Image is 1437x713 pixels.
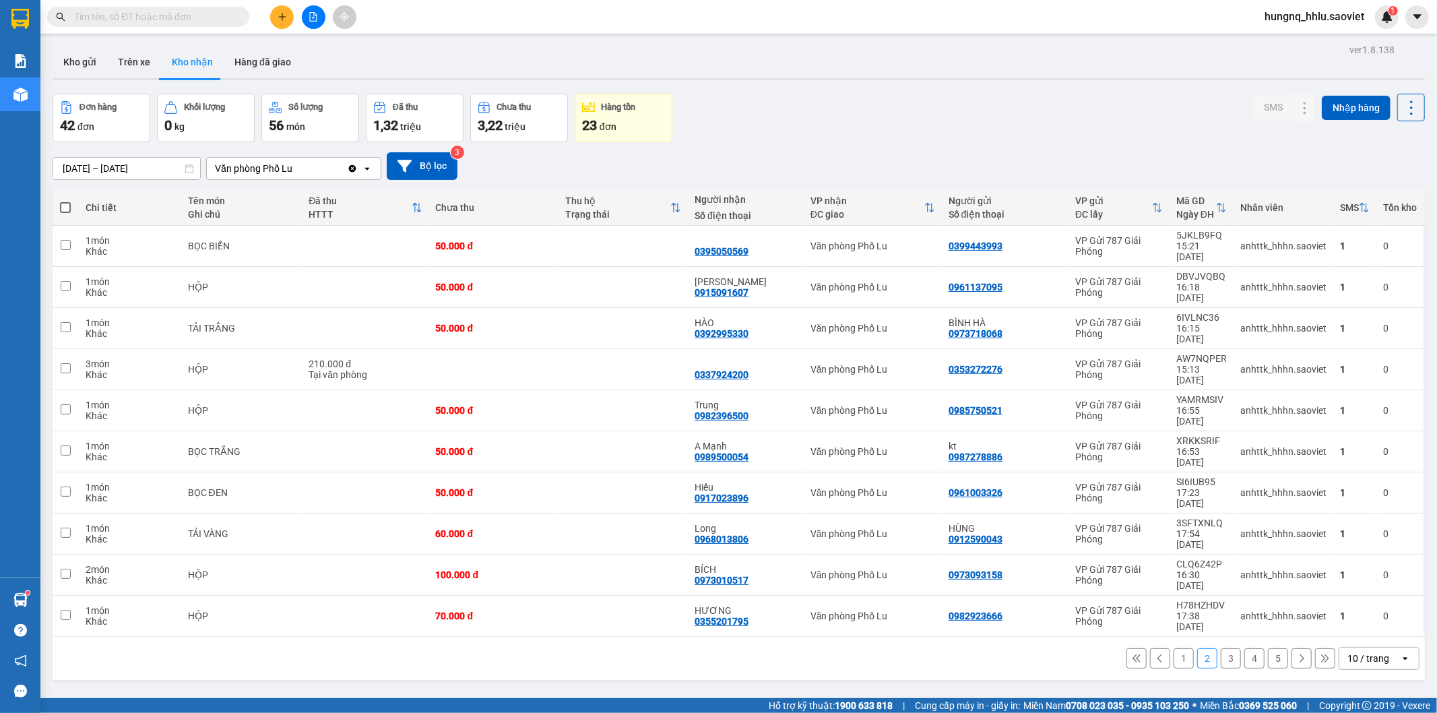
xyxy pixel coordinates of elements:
div: 50.000 đ [436,323,552,334]
div: Long [695,523,797,534]
div: 16:30 [DATE] [1176,569,1227,591]
div: 0 [1383,241,1417,251]
div: Ghi chú [188,209,296,220]
div: 50.000 đ [436,487,552,498]
strong: 0708 023 035 - 0935 103 250 [1066,700,1189,711]
sup: 1 [1388,6,1398,15]
button: 5 [1268,648,1288,669]
span: 1 [1391,6,1395,15]
div: 70.000 đ [436,611,552,621]
div: Chi tiết [86,202,174,213]
div: Đơn hàng [79,102,117,112]
button: file-add [302,5,325,29]
div: HỘP [188,611,296,621]
span: Cung cấp máy in - giấy in: [915,698,1020,713]
span: 42 [60,117,75,133]
div: Khác [86,616,174,627]
div: Văn phòng Phố Lu [810,405,935,416]
th: Toggle SortBy [804,190,942,226]
svg: Clear value [347,163,358,174]
div: Khối lượng [184,102,225,112]
div: 2 món [86,564,174,575]
div: Khác [86,452,174,462]
div: Khác [86,287,174,298]
div: Hiếu [695,482,797,493]
div: kt [949,441,1062,452]
span: | [903,698,905,713]
span: message [14,685,27,697]
span: hungnq_hhlu.saoviet [1254,8,1375,25]
div: Tên món [188,195,296,206]
div: 1 món [86,276,174,287]
button: Chưa thu3,22 triệu [470,94,568,142]
div: 50.000 đ [436,446,552,457]
div: Khác [86,369,174,380]
div: 0917023896 [695,493,748,503]
div: ĐC lấy [1075,209,1152,220]
div: SI6IUB95 [1176,476,1227,487]
div: YAMRMSIV [1176,394,1227,405]
div: 0392995330 [695,328,748,339]
div: anhttk_hhhn.saoviet [1240,405,1327,416]
div: TẢI VÀNG [188,528,296,539]
div: Văn phòng Phố Lu [810,487,935,498]
span: đơn [77,121,94,132]
div: 0985750521 [949,405,1002,416]
div: 1 [1340,528,1370,539]
div: H78HZHDV [1176,600,1227,611]
div: VP Gửi 787 Giải Phóng [1075,482,1163,503]
div: VP Gửi 787 Giải Phóng [1075,359,1163,380]
div: 1 [1340,282,1370,292]
div: anhttk_hhhn.saoviet [1240,611,1327,621]
div: Trạng thái [565,209,670,220]
button: 1 [1174,648,1194,669]
button: aim [333,5,356,29]
div: ver 1.8.138 [1349,42,1395,57]
button: Kho gửi [53,46,107,78]
div: 15:21 [DATE] [1176,241,1227,262]
div: 0 [1383,364,1417,375]
button: Bộ lọc [387,152,457,180]
div: Số điện thoại [695,210,797,221]
div: Văn phòng Phố Lu [810,446,935,457]
img: solution-icon [13,54,28,68]
div: Số điện thoại [949,209,1062,220]
div: 0968013806 [695,534,748,545]
div: 0399443993 [949,241,1002,251]
div: 0 [1383,487,1417,498]
div: HỘP [188,282,296,292]
div: anhttk_hhhn.saoviet [1240,241,1327,251]
div: Hàng tồn [602,102,636,112]
div: Văn phòng Phố Lu [810,282,935,292]
div: Trung [695,400,797,410]
div: 1 món [86,400,174,410]
div: Chưa thu [497,102,532,112]
span: Miền Bắc [1200,698,1297,713]
div: 0355201795 [695,616,748,627]
span: 1,32 [373,117,398,133]
button: 3 [1221,648,1241,669]
div: 1 [1340,611,1370,621]
div: 16:55 [DATE] [1176,405,1227,427]
div: Đã thu [393,102,418,112]
div: 1 [1340,323,1370,334]
div: 16:15 [DATE] [1176,323,1227,344]
div: VP Gửi 787 Giải Phóng [1075,441,1163,462]
span: Miền Nam [1023,698,1189,713]
div: 0987278886 [949,452,1002,462]
div: 0989500054 [695,452,748,462]
div: Văn phòng Phố Lu [215,162,292,175]
input: Tìm tên, số ĐT hoặc mã đơn [74,9,233,24]
span: aim [340,12,349,22]
strong: 1900 633 818 [835,700,893,711]
div: 16:53 [DATE] [1176,446,1227,468]
div: 1 món [86,605,174,616]
button: SMS [1253,95,1294,119]
div: Thu hộ [565,195,670,206]
button: Trên xe [107,46,161,78]
div: Khác [86,534,174,545]
div: HỘP [188,364,296,375]
div: 0337924200 [695,369,748,380]
div: anhttk_hhhn.saoviet [1240,569,1327,580]
div: Đã thu [309,195,411,206]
